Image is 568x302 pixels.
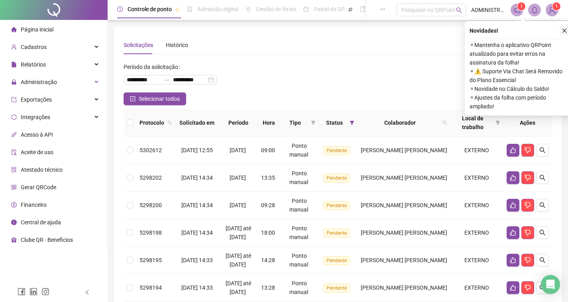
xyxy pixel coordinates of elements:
span: 09:00 [261,147,275,153]
span: like [510,202,516,208]
span: Novidades ! [470,26,498,35]
th: Hora [258,109,279,137]
span: sync [11,114,17,120]
span: [DATE] até [DATE] [226,280,251,295]
span: book [360,6,366,12]
span: Protocolo [140,118,164,127]
span: dashboard [303,6,309,12]
span: Acesso à API [21,131,53,138]
span: Atestado técnico [21,167,63,173]
span: dislike [525,284,531,291]
span: search [166,117,174,129]
span: [PERSON_NAME] [PERSON_NAME] [361,202,447,208]
span: lock [11,79,17,85]
span: file-done [187,6,193,12]
span: dislike [525,257,531,263]
span: Administração [21,79,57,85]
span: close [562,28,567,33]
span: [PERSON_NAME] [PERSON_NAME] [361,175,447,181]
span: Tipo [283,118,308,127]
span: 18:00 [261,229,275,236]
span: dislike [525,175,531,181]
span: Exportações [21,96,52,103]
div: Open Intercom Messenger [541,275,560,294]
span: swap-right [163,76,170,83]
td: EXTERNO [450,192,503,219]
span: [DATE] até [DATE] [226,253,251,268]
td: EXTERNO [450,219,503,247]
span: clock-circle [117,6,123,12]
img: 61722 [546,4,558,16]
span: facebook [18,288,26,296]
button: Selecionar todos [124,92,186,105]
span: [DATE] [230,202,246,208]
span: filter [348,117,356,129]
span: 13:35 [261,175,275,181]
span: Pendente [323,201,350,210]
span: Página inicial [21,26,53,33]
span: [DATE] 12:55 [181,147,213,153]
span: [DATE] até [DATE] [226,225,251,240]
span: Pendente [323,174,350,182]
span: pushpin [175,7,180,12]
span: [PERSON_NAME] [PERSON_NAME] [361,147,447,153]
span: 5302612 [140,147,162,153]
span: [DATE] 14:34 [181,202,213,208]
span: dislike [525,229,531,236]
span: Central de ajuda [21,219,61,226]
span: 5298194 [140,284,162,291]
span: filter [311,120,316,125]
span: search [167,120,172,125]
span: file [11,62,17,67]
span: solution [11,167,17,173]
span: [PERSON_NAME] [PERSON_NAME] [361,284,447,291]
span: search [456,7,462,13]
th: Período [219,109,258,137]
span: Ponto manual [289,225,308,240]
span: like [510,284,516,291]
span: like [510,175,516,181]
span: export [11,97,17,102]
td: EXTERNO [450,247,503,274]
span: filter [309,117,317,129]
span: Aceite de uso [21,149,53,155]
span: Controle de ponto [128,6,172,12]
span: [PERSON_NAME] [PERSON_NAME] [361,229,447,236]
span: 5298195 [140,257,162,263]
span: Colaborador [361,118,439,127]
span: 5298202 [140,175,162,181]
span: filter [495,120,500,125]
span: notification [513,6,521,14]
span: [DATE] 14:33 [181,257,213,263]
span: Ponto manual [289,198,308,213]
span: Financeiro [21,202,47,208]
span: Ponto manual [289,143,308,158]
div: Histórico [166,41,188,49]
td: EXTERNO [450,164,503,192]
span: like [510,257,516,263]
span: Ponto manual [289,170,308,185]
sup: Atualize o seu contato no menu Meus Dados [552,2,560,10]
span: Cadastros [21,44,47,50]
span: filter [350,120,354,125]
span: 13:28 [261,284,275,291]
span: 5298200 [140,202,162,208]
span: Pendente [323,256,350,265]
span: Status [322,118,346,127]
div: Ações [507,118,549,127]
span: 1 [555,4,558,9]
span: api [11,132,17,137]
span: Integrações [21,114,50,120]
span: home [11,27,17,32]
span: search [539,229,546,236]
span: Ponto manual [289,253,308,268]
span: linkedin [29,288,37,296]
span: audit [11,149,17,155]
span: dislike [525,147,531,153]
span: Gerar QRCode [21,184,56,190]
span: [DATE] 14:34 [181,175,213,181]
span: sun [246,6,251,12]
span: filter [494,112,502,133]
th: Solicitado em [175,109,219,137]
span: like [510,229,516,236]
